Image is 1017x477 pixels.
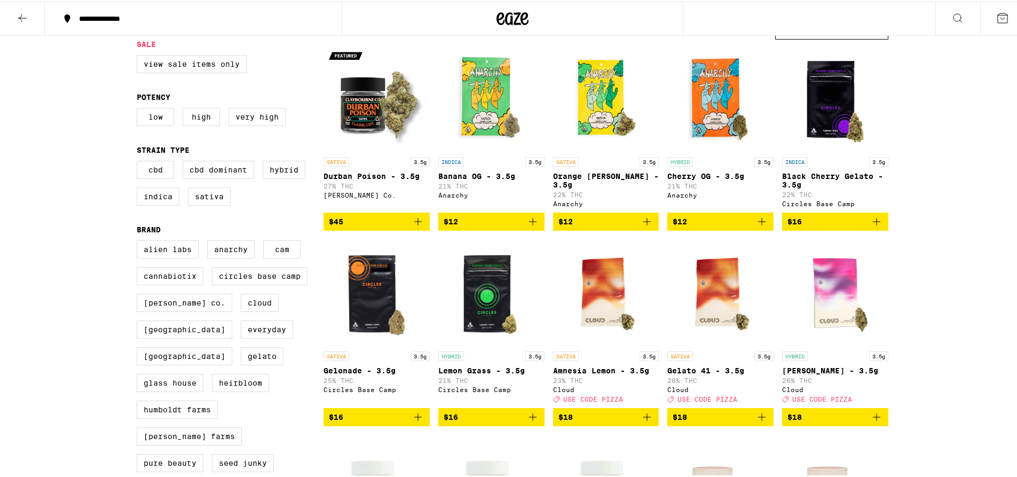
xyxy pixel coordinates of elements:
div: [PERSON_NAME] Co. [324,190,430,197]
button: Add to bag [667,211,774,229]
span: $12 [558,216,573,224]
label: Low [137,106,174,124]
p: 21% THC [438,181,545,188]
img: Cloud - Gelato 41 - 3.5g [667,238,774,345]
div: Cloud [553,385,659,392]
p: 3.5g [525,155,545,165]
span: USE CODE PIZZA [792,394,852,401]
p: 22% THC [782,190,888,197]
label: Very High [228,106,286,124]
p: 28% THC [667,376,774,382]
p: 27% THC [324,181,430,188]
a: Open page for Durban Poison - 3.5g from Claybourne Co. [324,43,430,211]
span: USE CODE PIZZA [563,394,623,401]
p: 21% THC [667,181,774,188]
p: 3.5g [754,350,774,359]
span: $12 [673,216,687,224]
span: $16 [787,216,802,224]
label: CBD [137,159,174,177]
div: Anarchy [667,190,774,197]
a: Open page for Amnesia Lemon - 3.5g from Cloud [553,238,659,406]
img: Cloud - Amnesia Lemon - 3.5g [553,238,659,345]
label: [PERSON_NAME] Farms [137,426,242,444]
label: Glass House [137,372,203,390]
label: High [183,106,220,124]
div: Cloud [667,385,774,392]
img: Anarchy - Banana OG - 3.5g [438,43,545,150]
a: Open page for Gelato 41 - 3.5g from Cloud [667,238,774,406]
p: SATIVA [553,155,579,165]
div: Cloud [782,385,888,392]
p: INDICA [782,155,808,165]
p: 3.5g [869,350,888,359]
button: Add to bag [553,211,659,229]
label: [GEOGRAPHIC_DATA] [137,319,232,337]
img: Circles Base Camp - Gelonade - 3.5g [324,238,430,345]
p: 3.5g [411,155,430,165]
p: 3.5g [754,155,774,165]
div: Anarchy [553,199,659,206]
img: Cloud - Mochi Gelato - 3.5g [782,238,888,345]
a: Open page for Gelonade - 3.5g from Circles Base Camp [324,238,430,406]
label: [GEOGRAPHIC_DATA] [137,346,232,364]
button: Add to bag [553,406,659,425]
p: 3.5g [525,350,545,359]
p: Gelonade - 3.5g [324,365,430,373]
p: 23% THC [553,376,659,382]
button: Add to bag [324,211,430,229]
label: Circles Base Camp [212,265,308,284]
label: Gelato [241,346,283,364]
p: 3.5g [411,350,430,359]
p: HYBRID [667,155,693,165]
span: $18 [558,411,573,420]
img: Anarchy - Cherry OG - 3.5g [667,43,774,150]
img: Anarchy - Orange Runtz - 3.5g [553,43,659,150]
p: HYBRID [438,350,464,359]
span: $16 [329,411,343,420]
p: 26% THC [782,376,888,382]
p: 21% THC [438,376,545,382]
label: Humboldt Farms [137,399,218,417]
button: Add to bag [782,406,888,425]
span: $45 [329,216,343,224]
span: USE CODE PIZZA [677,394,737,401]
p: 3.5g [640,155,659,165]
label: Cloud [241,292,279,310]
p: Black Cherry Gelato - 3.5g [782,170,888,187]
p: SATIVA [667,350,693,359]
a: Open page for Mochi Gelato - 3.5g from Cloud [782,238,888,406]
a: Open page for Lemon Grass - 3.5g from Circles Base Camp [438,238,545,406]
label: Hybrid [263,159,305,177]
label: Heirbloom [212,372,269,390]
label: Cannabiotix [137,265,203,284]
p: INDICA [438,155,464,165]
p: Amnesia Lemon - 3.5g [553,365,659,373]
p: Gelato 41 - 3.5g [667,365,774,373]
legend: Potency [137,91,170,100]
p: SATIVA [324,350,349,359]
a: Open page for Banana OG - 3.5g from Anarchy [438,43,545,211]
p: [PERSON_NAME] - 3.5g [782,365,888,373]
p: Durban Poison - 3.5g [324,170,430,179]
legend: Strain Type [137,144,190,153]
p: SATIVA [553,350,579,359]
div: Anarchy [438,190,545,197]
label: Indica [137,186,179,204]
span: $18 [787,411,802,420]
label: View Sale Items Only [137,53,247,72]
img: Circles Base Camp - Black Cherry Gelato - 3.5g [782,43,888,150]
div: Circles Base Camp [324,385,430,392]
p: Lemon Grass - 3.5g [438,365,545,373]
p: 3.5g [869,155,888,165]
label: Pure Beauty [137,452,203,471]
span: $16 [444,411,458,420]
label: CAM [263,239,301,257]
label: Anarchy [207,239,255,257]
label: Seed Junky [212,452,274,471]
p: Cherry OG - 3.5g [667,170,774,179]
button: Add to bag [438,406,545,425]
p: HYBRID [782,350,808,359]
legend: Sale [137,38,156,47]
p: 22% THC [553,190,659,197]
div: Circles Base Camp [782,199,888,206]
